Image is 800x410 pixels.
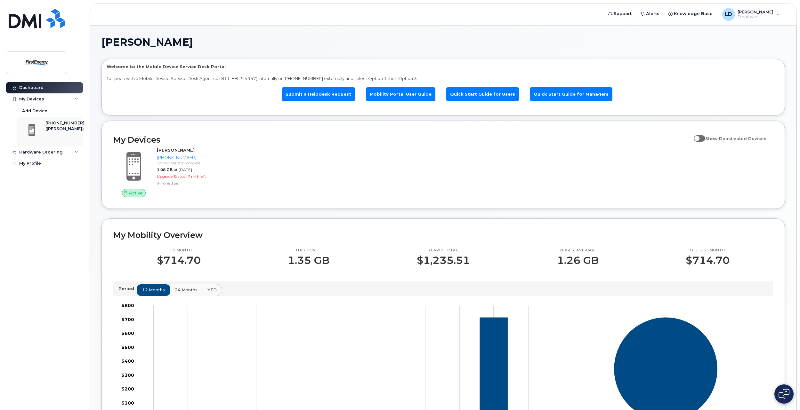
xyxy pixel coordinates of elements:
[530,87,612,101] a: Quick Start Guide for Managers
[121,358,134,364] tspan: $400
[705,136,766,141] span: Show Deactivated Devices
[121,303,134,308] tspan: $800
[157,180,270,186] div: iPhone 16e
[157,248,201,253] p: This month
[121,386,134,392] tspan: $200
[188,174,206,179] span: 7 mth left
[207,287,217,293] span: YTD
[686,248,730,253] p: Highest month
[557,248,599,253] p: Yearly average
[175,287,198,293] span: 24 months
[157,154,270,161] div: [PHONE_NUMBER]
[282,87,355,101] a: Submit a Helpdesk Request
[113,147,272,197] a: Active[PERSON_NAME][PHONE_NUMBER]Carrier: Verizon Wireless1.08 GBat [DATE]Upgrade Status:7 mth le...
[107,64,780,70] p: Welcome to the Mobile Device Service Desk Portal
[157,167,173,172] span: 1.08 GB
[557,255,599,266] p: 1.26 GB
[113,230,773,240] h2: My Mobility Overview
[121,400,134,406] tspan: $100
[157,255,201,266] p: $714.70
[157,147,195,153] strong: [PERSON_NAME]
[779,389,789,399] img: Open chat
[121,372,134,378] tspan: $300
[288,255,329,266] p: 1.35 GB
[417,248,470,253] p: Yearly total
[113,135,691,145] h2: My Devices
[121,344,134,350] tspan: $500
[366,87,435,101] a: Mobility Portal User Guide
[129,190,143,196] span: Active
[121,317,134,322] tspan: $700
[417,255,470,266] p: $1,235.51
[446,87,519,101] a: Quick Start Guide for Users
[157,160,270,166] div: Carrier: Verizon Wireless
[686,255,730,266] p: $714.70
[107,75,780,82] p: To speak with a Mobile Device Service Desk Agent call 811-HELP (4357) internally or [PHONE_NUMBER...
[121,330,134,336] tspan: $600
[694,132,699,138] input: Show Deactivated Devices
[288,248,329,253] p: This month
[157,174,186,179] span: Upgrade Status:
[101,37,193,47] span: [PERSON_NAME]
[174,167,192,172] span: at [DATE]
[118,286,137,292] p: Period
